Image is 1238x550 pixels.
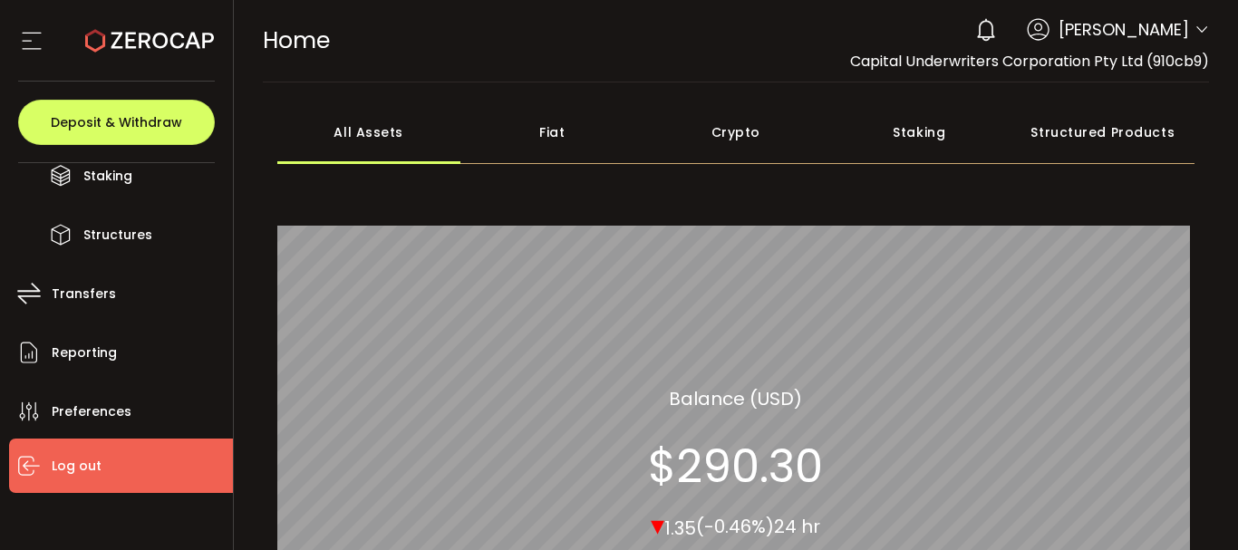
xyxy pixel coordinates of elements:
div: Structured Products [1011,101,1195,164]
div: Staking [827,101,1011,164]
span: (-0.46%) [696,514,774,539]
span: Staking [83,163,132,189]
span: Preferences [52,399,131,425]
section: $290.30 [648,439,823,493]
div: All Assets [277,101,461,164]
div: Crypto [644,101,828,164]
span: Home [263,24,330,56]
span: [PERSON_NAME] [1059,17,1189,42]
span: 24 hr [774,514,820,539]
span: 1.35 [664,515,696,540]
span: Structures [83,222,152,248]
span: Log out [52,453,102,479]
span: ▾ [651,505,664,544]
iframe: Chat Widget [1147,463,1238,550]
div: Fiat [460,101,644,164]
span: Reporting [52,340,117,366]
button: Deposit & Withdraw [18,100,215,145]
span: Capital Underwriters Corporation Pty Ltd (910cb9) [850,51,1209,72]
section: Balance (USD) [669,384,802,411]
span: Deposit & Withdraw [51,116,182,129]
span: Transfers [52,281,116,307]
